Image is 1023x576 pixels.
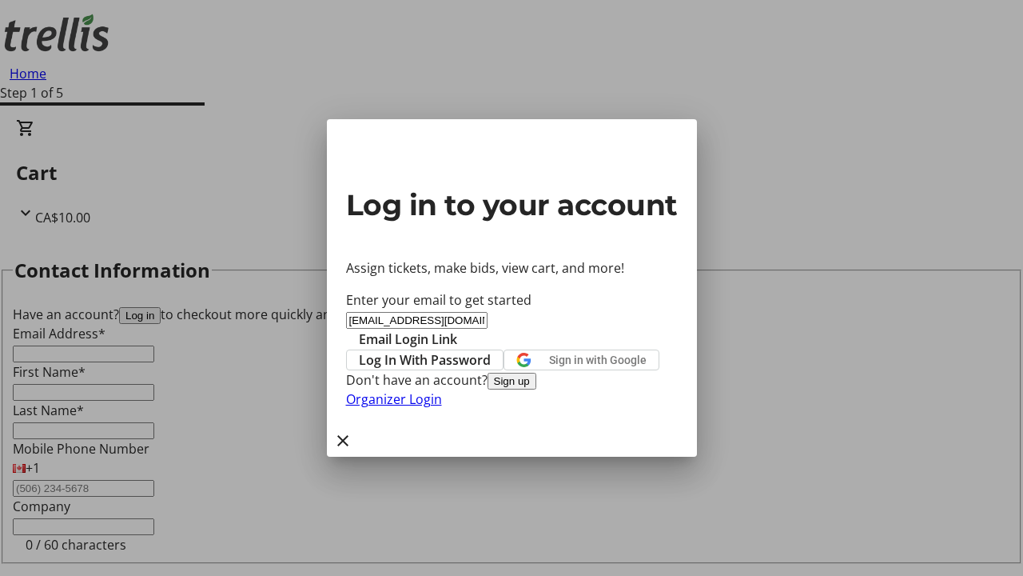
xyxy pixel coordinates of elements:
p: Assign tickets, make bids, view cart, and more! [346,258,678,278]
button: Close [327,425,359,457]
span: Log In With Password [359,350,491,370]
label: Enter your email to get started [346,291,531,309]
button: Sign up [488,373,536,390]
button: Sign in with Google [504,350,659,370]
span: Sign in with Google [549,354,647,366]
input: Email Address [346,312,488,329]
span: Email Login Link [359,330,457,349]
button: Log In With Password [346,350,504,370]
h2: Log in to your account [346,183,678,226]
a: Organizer Login [346,390,442,408]
div: Don't have an account? [346,370,678,390]
button: Email Login Link [346,330,470,349]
